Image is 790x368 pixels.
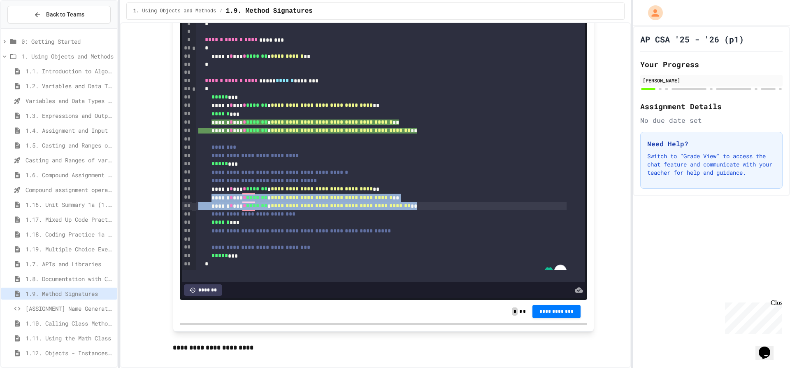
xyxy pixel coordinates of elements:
[21,52,114,61] span: 1. Using Objects and Methods
[226,6,313,16] span: 1.9. Method Signatures
[26,319,114,328] span: 1.10. Calling Class Methods
[133,8,216,14] span: 1. Using Objects and Methods
[26,260,114,268] span: 1.7. APIs and Libraries
[26,349,114,357] span: 1.12. Objects - Instances of Classes
[722,299,782,334] iframe: chat widget
[26,289,114,298] span: 1.9. Method Signatures
[26,215,114,224] span: 1.17. Mixed Up Code Practice 1.1-1.6
[26,304,114,313] span: [ASSIGNMENT] Name Generator Tool (LO5)
[26,126,114,135] span: 1.4. Assignment and Input
[46,10,84,19] span: Back to Teams
[640,33,744,45] h1: AP CSA '25 - '26 (p1)
[26,230,114,239] span: 1.18. Coding Practice 1a (1.1-1.6)
[219,8,222,14] span: /
[21,37,114,46] span: 0: Getting Started
[26,111,114,120] span: 1.3. Expressions and Output [New]
[643,77,780,84] div: [PERSON_NAME]
[647,139,776,149] h3: Need Help?
[640,59,783,70] h2: Your Progress
[26,141,114,150] span: 1.5. Casting and Ranges of Values
[26,96,114,105] span: Variables and Data Types - Quiz
[26,156,114,164] span: Casting and Ranges of variables - Quiz
[26,82,114,90] span: 1.2. Variables and Data Types
[7,6,111,23] button: Back to Teams
[755,335,782,360] iframe: chat widget
[26,171,114,179] span: 1.6. Compound Assignment Operators
[639,3,665,22] div: My Account
[26,185,114,194] span: Compound assignment operators - Quiz
[3,3,57,52] div: Chat with us now!Close
[640,101,783,112] h2: Assignment Details
[640,115,783,125] div: No due date set
[26,245,114,253] span: 1.19. Multiple Choice Exercises for Unit 1a (1.1-1.6)
[647,152,776,177] p: Switch to "Grade View" to access the chat feature and communicate with your teacher for help and ...
[26,67,114,75] span: 1.1. Introduction to Algorithms, Programming, and Compilers
[26,334,114,342] span: 1.11. Using the Math Class
[26,274,114,283] span: 1.8. Documentation with Comments and Preconditions
[26,200,114,209] span: 1.16. Unit Summary 1a (1.1-1.6)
